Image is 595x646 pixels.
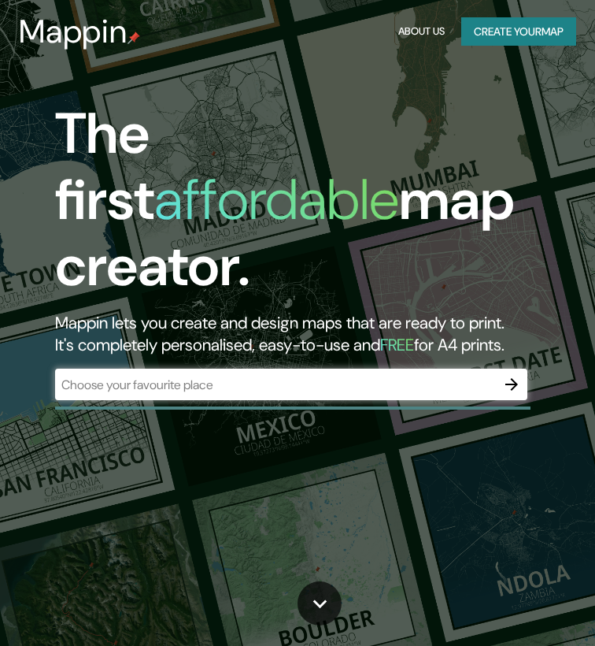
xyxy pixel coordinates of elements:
[19,13,128,50] h3: Mappin
[128,32,140,44] img: mappin-pin
[55,376,496,394] input: Choose your favourite place
[55,312,531,356] h2: Mappin lets you create and design maps that are ready to print. It's completely personalised, eas...
[394,17,449,46] button: About Us
[55,101,531,312] h1: The first map creator.
[380,334,414,356] h5: FREE
[154,163,399,236] h1: affordable
[461,17,576,46] button: Create yourmap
